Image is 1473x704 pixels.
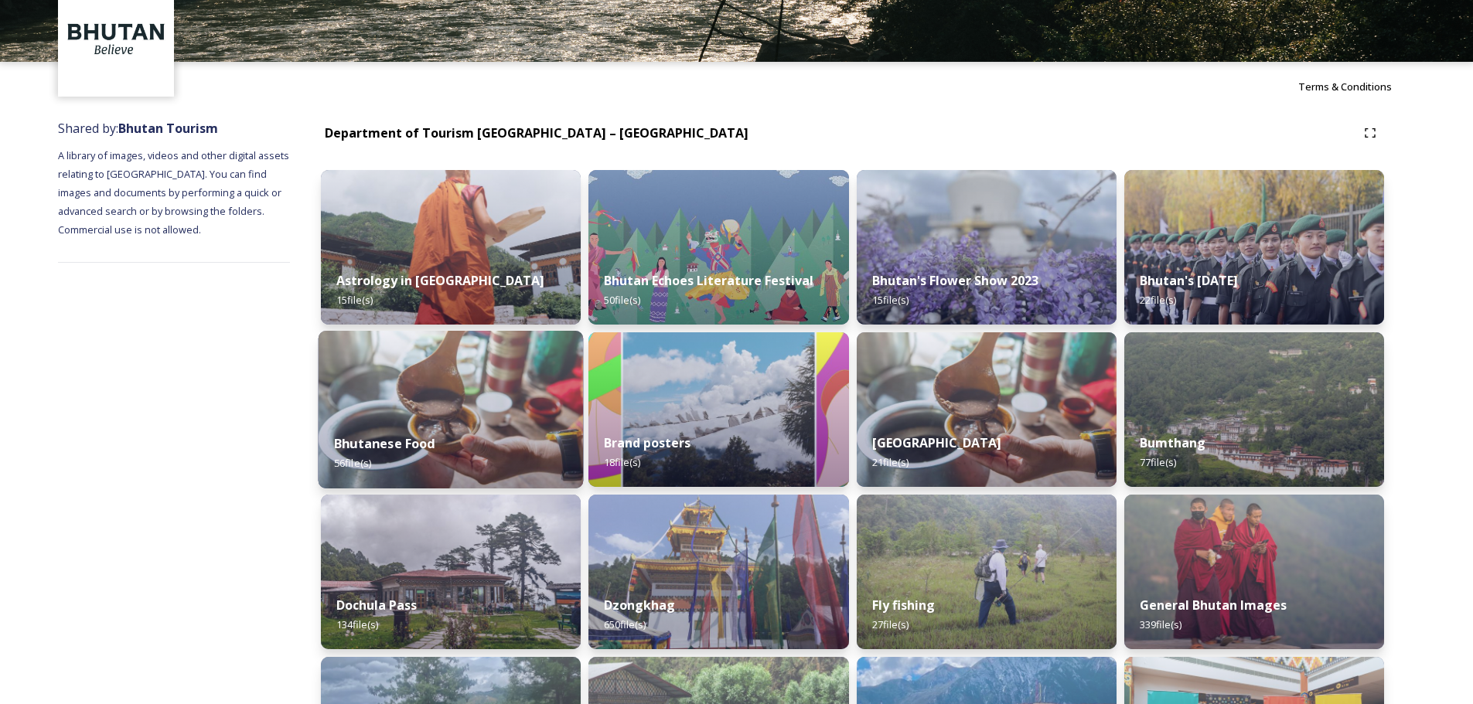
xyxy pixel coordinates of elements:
strong: Bhutan Echoes Literature Festival [604,272,813,289]
strong: Bhutanese Food [334,435,435,452]
span: 50 file(s) [604,293,640,307]
img: Bhutan%2520Echoes7.jpg [588,170,848,325]
a: Terms & Conditions [1298,77,1415,96]
img: Bhutan_Believe_800_1000_4.jpg [588,332,848,487]
img: Festival%2520Header.jpg [588,495,848,649]
span: Terms & Conditions [1298,80,1392,94]
img: _SCH1465.jpg [321,170,581,325]
strong: Bhutan's [DATE] [1140,272,1238,289]
img: MarcusWestbergBhutanHiRes-23.jpg [1124,495,1384,649]
span: A library of images, videos and other digital assets relating to [GEOGRAPHIC_DATA]. You can find ... [58,148,292,236]
img: Bhutan%2520National%2520Day10.jpg [1124,170,1384,325]
strong: Bhutan Tourism [118,120,218,137]
strong: [GEOGRAPHIC_DATA] [872,434,1001,451]
strong: Astrology in [GEOGRAPHIC_DATA] [336,272,544,289]
img: by%2520Ugyen%2520Wangchuk14.JPG [857,495,1117,649]
span: 15 file(s) [336,293,373,307]
img: Bumdeling%2520090723%2520by%2520Amp%2520Sripimanwat-4.jpg [319,331,584,488]
strong: Department of Tourism [GEOGRAPHIC_DATA] – [GEOGRAPHIC_DATA] [325,124,748,141]
span: 15 file(s) [872,293,909,307]
span: 134 file(s) [336,617,378,631]
span: 22 file(s) [1140,293,1176,307]
span: Shared by: [58,120,218,137]
span: 27 file(s) [872,617,909,631]
span: 21 file(s) [872,455,909,469]
strong: Bhutan's Flower Show 2023 [872,272,1038,289]
strong: Brand posters [604,434,690,451]
strong: Dochula Pass [336,597,417,614]
span: 56 file(s) [334,456,371,470]
strong: General Bhutan Images [1140,597,1287,614]
span: 650 file(s) [604,617,646,631]
strong: Fly fishing [872,597,935,614]
span: 339 file(s) [1140,617,1181,631]
img: 2022-10-01%252011.41.43.jpg [321,495,581,649]
strong: Bumthang [1140,434,1205,451]
img: Bhutan%2520Flower%2520Show2.jpg [857,170,1117,325]
span: 77 file(s) [1140,455,1176,469]
img: Bumdeling%2520090723%2520by%2520Amp%2520Sripimanwat-4%25202.jpg [857,332,1117,487]
span: 18 file(s) [604,455,640,469]
strong: Dzongkhag [604,597,675,614]
img: Bumthang%2520180723%2520by%2520Amp%2520Sripimanwat-20.jpg [1124,332,1384,487]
